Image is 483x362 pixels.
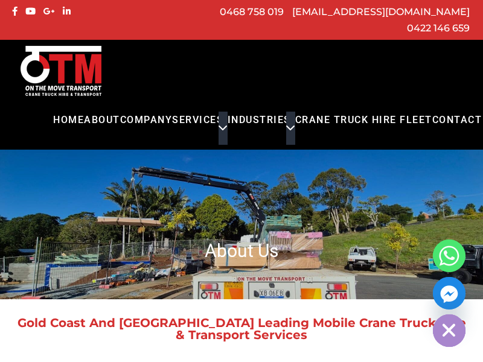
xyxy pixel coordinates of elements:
a: Industries [228,112,291,145]
a: [EMAIL_ADDRESS][DOMAIN_NAME] [292,6,470,17]
a: Gold Coast And [GEOGRAPHIC_DATA] Leading Mobile Crane Truck Hire & Transport Services [18,316,466,342]
img: Otmtransport [18,45,104,97]
a: 0422 146 659 [407,22,470,34]
a: Services [172,112,223,145]
a: Contact [432,112,482,145]
a: Home [53,112,84,145]
a: Facebook_Messenger [433,277,465,310]
h1: About Us [9,239,474,262]
a: COMPANY [120,112,173,145]
a: About [84,112,120,145]
a: 0468 758 019 [220,6,284,17]
a: Whatsapp [433,240,465,272]
a: Crane Truck Hire Fleet [295,112,432,145]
